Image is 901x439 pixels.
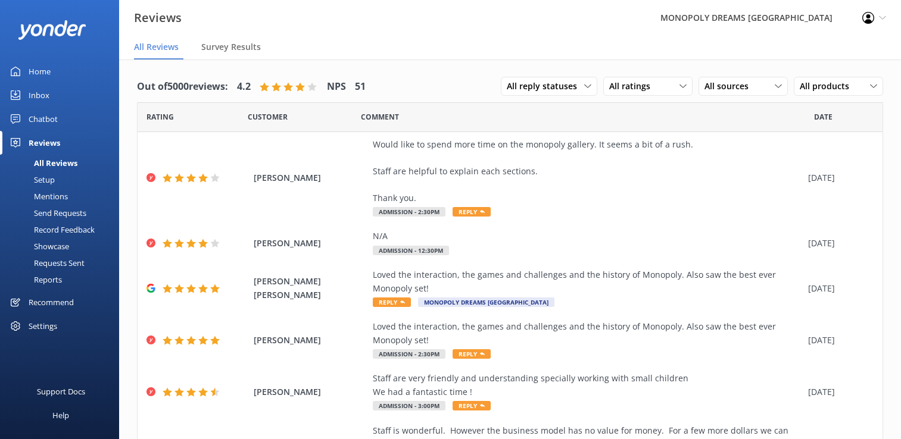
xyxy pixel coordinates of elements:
[29,131,60,155] div: Reviews
[355,79,366,95] h4: 51
[29,107,58,131] div: Chatbot
[248,111,288,123] span: Date
[134,41,179,53] span: All Reviews
[18,20,86,40] img: yonder-white-logo.png
[418,297,554,307] span: MONOPOLY DREAMS [GEOGRAPHIC_DATA]
[373,268,802,295] div: Loved the interaction, the games and challenges and the history of Monopoly. Also saw the best ev...
[361,111,399,123] span: Question
[7,271,119,288] a: Reports
[373,138,802,205] div: Would like to spend more time on the monopoly gallery. It seems a bit of a rush. Staff are helpfu...
[373,207,445,217] span: Admission - 2:30pm
[7,155,77,171] div: All Reviews
[134,8,182,27] h3: Reviews
[373,349,445,359] span: Admission - 2:30pm
[609,80,657,93] span: All ratings
[7,188,119,205] a: Mentions
[7,238,119,255] a: Showcase
[453,401,491,410] span: Reply
[29,314,57,338] div: Settings
[7,271,62,288] div: Reports
[800,80,856,93] span: All products
[7,221,119,238] a: Record Feedback
[507,80,584,93] span: All reply statuses
[808,237,868,250] div: [DATE]
[146,111,174,123] span: Date
[237,79,251,95] h4: 4.2
[7,205,119,221] a: Send Requests
[814,111,833,123] span: Date
[453,349,491,359] span: Reply
[254,237,367,250] span: [PERSON_NAME]
[808,385,868,399] div: [DATE]
[373,246,449,255] span: Admission - 12:30pm
[254,171,367,184] span: [PERSON_NAME]
[808,334,868,347] div: [DATE]
[29,83,49,107] div: Inbox
[373,401,445,410] span: Admission - 3:00pm
[137,79,228,95] h4: Out of 5000 reviews:
[373,320,802,347] div: Loved the interaction, the games and challenges and the history of Monopoly. Also saw the best ev...
[808,282,868,295] div: [DATE]
[7,171,119,188] a: Setup
[704,80,756,93] span: All sources
[327,79,346,95] h4: NPS
[254,275,367,302] span: [PERSON_NAME] [PERSON_NAME]
[373,372,802,399] div: Staff are very friendly and understanding specially working with small children We had a fantasti...
[29,290,74,314] div: Recommend
[808,171,868,184] div: [DATE]
[7,255,85,271] div: Requests Sent
[373,230,802,243] div: N/A
[7,238,69,255] div: Showcase
[7,221,95,238] div: Record Feedback
[29,59,51,83] div: Home
[254,385,367,399] span: [PERSON_NAME]
[7,205,86,221] div: Send Requests
[201,41,261,53] span: Survey Results
[7,255,119,271] a: Requests Sent
[254,334,367,347] span: [PERSON_NAME]
[373,297,411,307] span: Reply
[7,171,55,188] div: Setup
[7,188,68,205] div: Mentions
[37,380,85,403] div: Support Docs
[453,207,491,217] span: Reply
[7,155,119,171] a: All Reviews
[52,403,69,427] div: Help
